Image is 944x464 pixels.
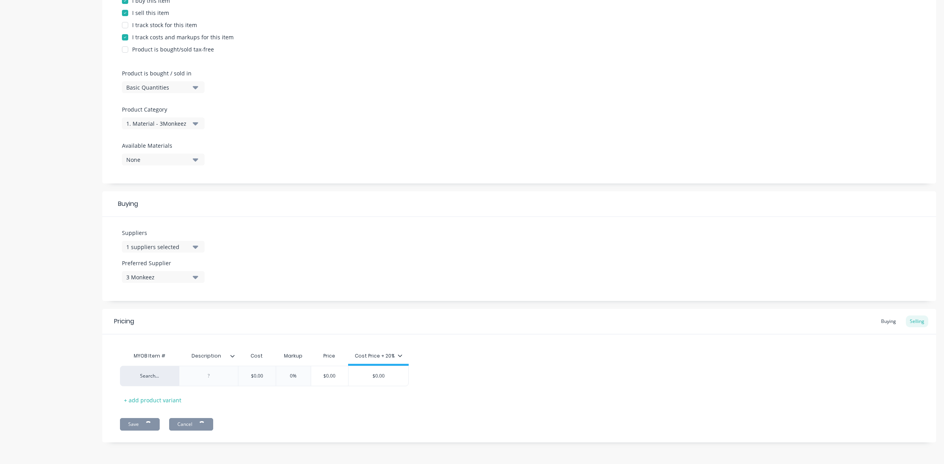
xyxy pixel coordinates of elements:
[102,191,936,217] div: Buying
[126,243,189,251] div: 1 suppliers selected
[122,105,201,114] label: Product Category
[122,271,205,283] button: 3 Monkeez
[122,141,205,150] label: Available Materials
[238,348,276,364] div: Cost
[126,83,189,92] div: Basic Quantities
[348,366,408,386] div: $0.00
[355,352,402,359] div: Cost Price + 20%
[126,273,189,281] div: 3 Monkeez
[132,45,214,53] div: Product is bought/sold tax-free
[132,9,169,17] div: I sell this item
[120,394,185,406] div: + add product variant
[122,229,205,237] label: Suppliers
[311,348,348,364] div: Price
[122,154,205,165] button: None
[120,418,160,431] button: Save
[237,366,277,386] div: $0.00
[276,348,311,364] div: Markup
[126,156,189,164] div: None
[906,315,928,327] div: Selling
[122,241,205,253] button: 1 suppliers selected
[179,348,238,364] div: Description
[114,317,134,326] div: Pricing
[877,315,900,327] div: Buying
[132,21,197,29] div: I track stock for this item
[122,259,205,267] label: Preferred Supplier
[310,366,349,386] div: $0.00
[120,348,179,364] div: MYOB Item #
[122,81,205,93] button: Basic Quantities
[122,117,205,129] button: 1. Material - 3Monkeez
[122,69,201,77] label: Product is bought / sold in
[274,366,313,386] div: 0%
[132,33,234,41] div: I track costs and markups for this item
[169,418,213,431] button: Cancel
[179,346,233,366] div: Description
[120,366,409,386] div: Search...$0.000%$0.00$0.00
[128,372,171,380] div: Search...
[126,119,189,128] div: 1. Material - 3Monkeez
